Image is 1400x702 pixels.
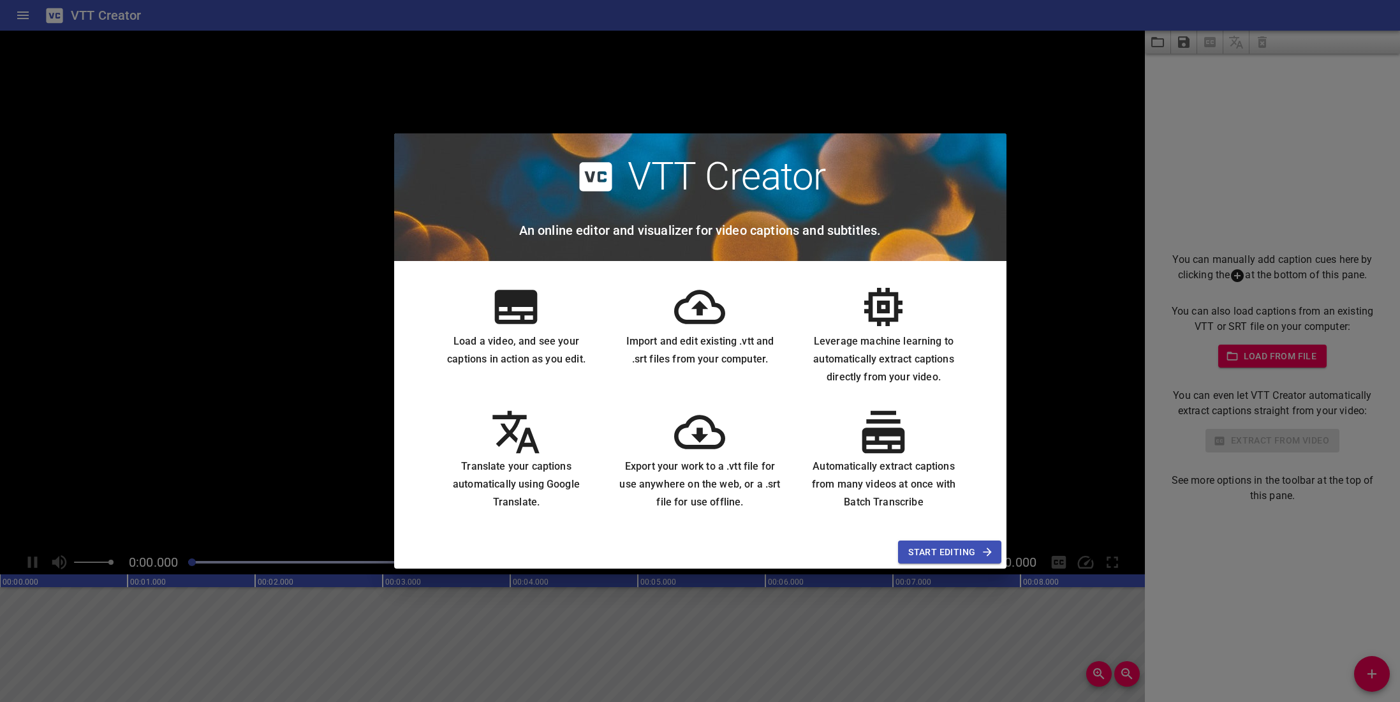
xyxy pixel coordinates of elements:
h6: Export your work to a .vtt file for use anywhere on the web, or a .srt file for use offline. [618,458,781,511]
span: Start Editing [908,544,991,560]
h6: Automatically extract captions from many videos at once with Batch Transcribe [802,458,965,511]
h6: Leverage machine learning to automatically extract captions directly from your video. [802,332,965,386]
h6: An online editor and visualizer for video captions and subtitles. [519,220,881,241]
h6: Load a video, and see your captions in action as you edit. [435,332,598,368]
h6: Import and edit existing .vtt and .srt files from your computer. [618,332,781,368]
h2: VTT Creator [628,154,826,200]
h6: Translate your captions automatically using Google Translate. [435,458,598,511]
button: Start Editing [898,541,1001,564]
